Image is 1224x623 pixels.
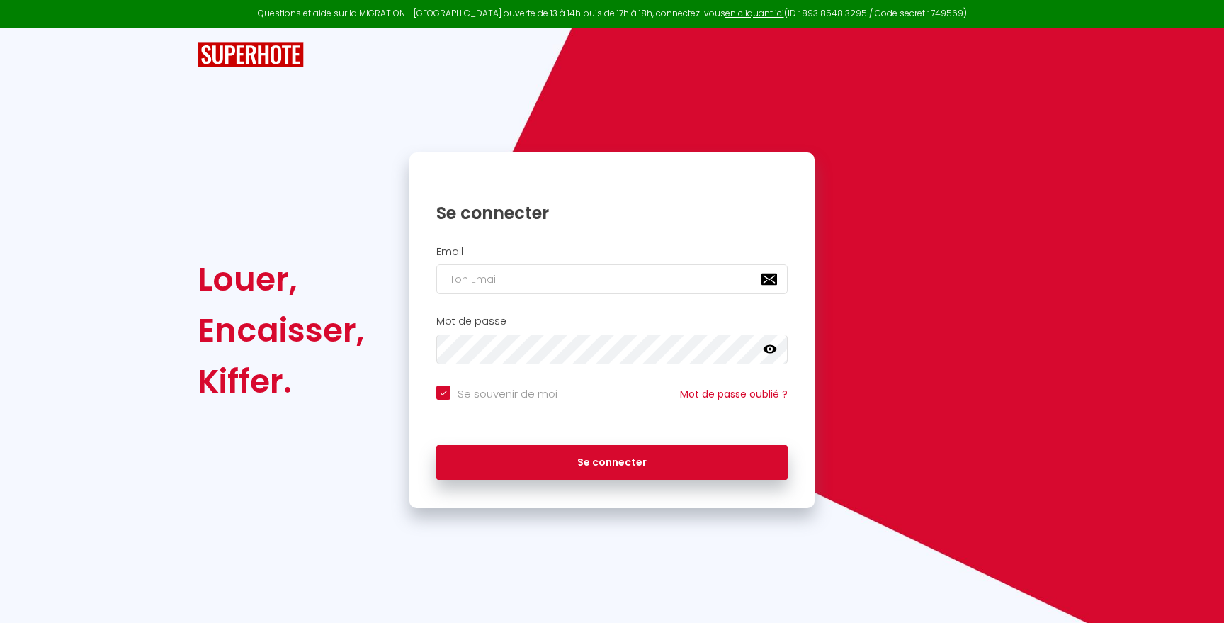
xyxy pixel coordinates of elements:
[198,356,365,407] div: Kiffer.
[680,387,788,401] a: Mot de passe oublié ?
[198,305,365,356] div: Encaisser,
[725,7,784,19] a: en cliquant ici
[436,246,788,258] h2: Email
[198,254,365,305] div: Louer,
[436,315,788,327] h2: Mot de passe
[436,445,788,481] button: Se connecter
[198,42,304,68] img: SuperHote logo
[436,264,788,294] input: Ton Email
[436,202,788,224] h1: Se connecter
